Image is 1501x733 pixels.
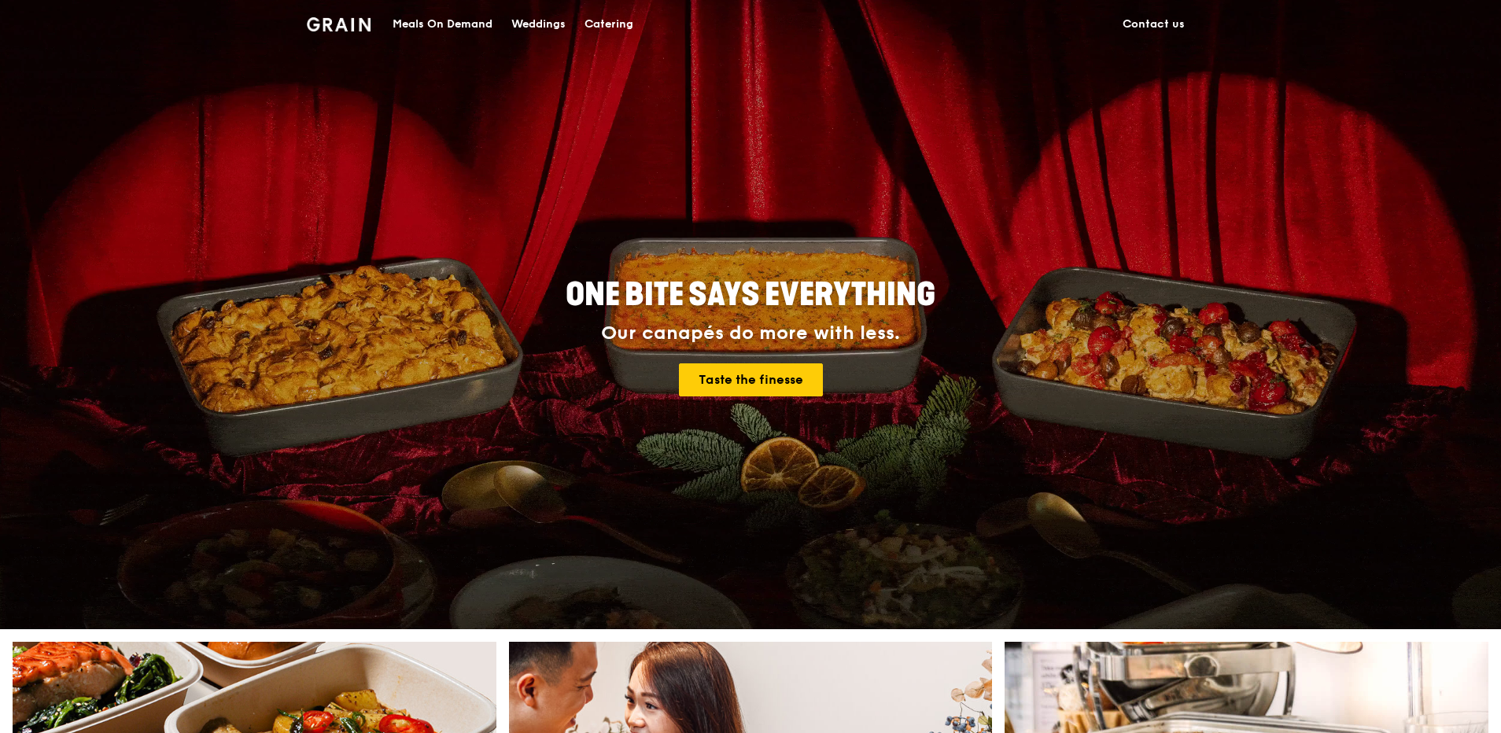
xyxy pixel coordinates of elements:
[511,1,566,48] div: Weddings
[393,1,492,48] div: Meals On Demand
[575,1,643,48] a: Catering
[502,1,575,48] a: Weddings
[566,276,935,314] span: ONE BITE SAYS EVERYTHING
[1113,1,1194,48] a: Contact us
[679,363,823,396] a: Taste the finesse
[467,322,1034,344] div: Our canapés do more with less.
[307,17,371,31] img: Grain
[585,1,633,48] div: Catering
